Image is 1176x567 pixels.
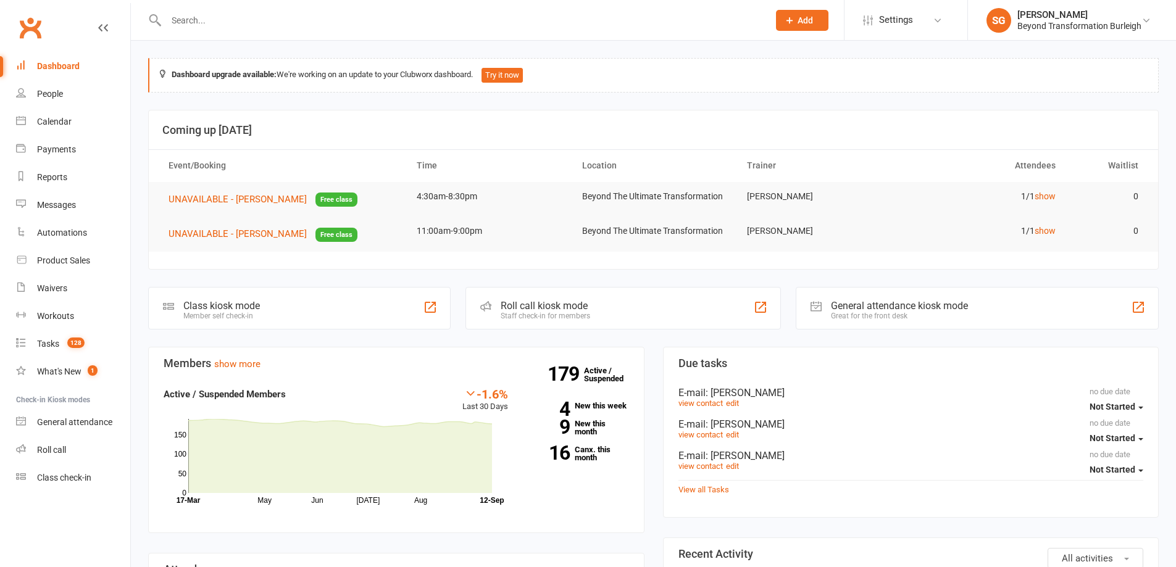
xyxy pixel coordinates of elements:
[37,172,67,182] div: Reports
[527,418,570,436] strong: 9
[678,485,729,494] a: View all Tasks
[462,387,508,400] div: -1.6%
[1017,20,1141,31] div: Beyond Transformation Burleigh
[16,219,130,247] a: Automations
[37,339,59,349] div: Tasks
[678,387,1144,399] div: E-mail
[1090,465,1135,474] span: Not Started
[16,275,130,302] a: Waivers
[501,300,590,312] div: Roll call kiosk mode
[169,192,357,207] button: UNAVAILABLE - [PERSON_NAME]Free class
[16,108,130,136] a: Calendar
[527,444,570,462] strong: 16
[37,417,112,427] div: General attendance
[16,136,130,163] a: Payments
[315,228,357,242] span: Free class
[157,150,406,181] th: Event/Booking
[678,399,723,408] a: view contact
[16,436,130,464] a: Roll call
[16,408,130,436] a: General attendance kiosk mode
[678,450,1144,461] div: E-mail
[1035,226,1056,236] a: show
[183,300,260,312] div: Class kiosk mode
[798,15,813,25] span: Add
[986,8,1011,33] div: SG
[406,150,571,181] th: Time
[706,418,785,430] span: : [PERSON_NAME]
[736,182,901,211] td: [PERSON_NAME]
[901,217,1067,246] td: 1/1
[678,430,723,439] a: view contact
[501,312,590,320] div: Staff check-in for members
[1035,191,1056,201] a: show
[16,464,130,492] a: Class kiosk mode
[584,357,638,392] a: 179Active / Suspended
[406,217,571,246] td: 11:00am-9:00pm
[736,217,901,246] td: [PERSON_NAME]
[37,311,74,321] div: Workouts
[1062,553,1113,564] span: All activities
[1090,428,1143,450] button: Not Started
[169,194,307,205] span: UNAVAILABLE - [PERSON_NAME]
[1090,396,1143,418] button: Not Started
[678,548,1144,560] h3: Recent Activity
[1067,182,1149,211] td: 0
[406,182,571,211] td: 4:30am-8:30pm
[37,445,66,455] div: Roll call
[901,150,1067,181] th: Attendees
[901,182,1067,211] td: 1/1
[16,247,130,275] a: Product Sales
[1090,433,1135,443] span: Not Started
[37,366,81,376] div: What's New
[879,6,913,34] span: Settings
[37,117,72,126] div: Calendar
[16,302,130,330] a: Workouts
[37,61,80,71] div: Dashboard
[162,12,760,29] input: Search...
[37,228,87,238] div: Automations
[571,150,736,181] th: Location
[16,330,130,358] a: Tasks 128
[315,192,357,207] span: Free class
[462,387,508,413] div: Last 30 Days
[37,89,63,99] div: People
[548,365,584,383] strong: 179
[678,461,723,471] a: view contact
[527,445,629,461] a: 16Canx. this month
[678,418,1144,430] div: E-mail
[164,357,629,370] h3: Members
[726,461,739,471] a: edit
[1090,402,1135,412] span: Not Started
[571,182,736,211] td: Beyond The Ultimate Transformation
[527,400,570,418] strong: 4
[831,312,968,320] div: Great for the front desk
[169,226,357,242] button: UNAVAILABLE - [PERSON_NAME]Free class
[16,80,130,108] a: People
[678,357,1144,370] h3: Due tasks
[16,163,130,191] a: Reports
[706,450,785,461] span: : [PERSON_NAME]
[37,283,67,293] div: Waivers
[148,58,1159,93] div: We're working on an update to your Clubworx dashboard.
[527,402,629,410] a: 4New this week
[37,255,90,265] div: Product Sales
[1090,459,1143,481] button: Not Started
[37,200,76,210] div: Messages
[726,430,739,439] a: edit
[482,68,523,83] button: Try it now
[16,191,130,219] a: Messages
[726,399,739,408] a: edit
[527,420,629,436] a: 9New this month
[1017,9,1141,20] div: [PERSON_NAME]
[37,144,76,154] div: Payments
[571,217,736,246] td: Beyond The Ultimate Transformation
[16,358,130,386] a: What's New1
[736,150,901,181] th: Trainer
[169,228,307,239] span: UNAVAILABLE - [PERSON_NAME]
[183,312,260,320] div: Member self check-in
[162,124,1145,136] h3: Coming up [DATE]
[67,337,85,348] span: 128
[1067,217,1149,246] td: 0
[37,473,91,482] div: Class check-in
[172,70,277,79] strong: Dashboard upgrade available:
